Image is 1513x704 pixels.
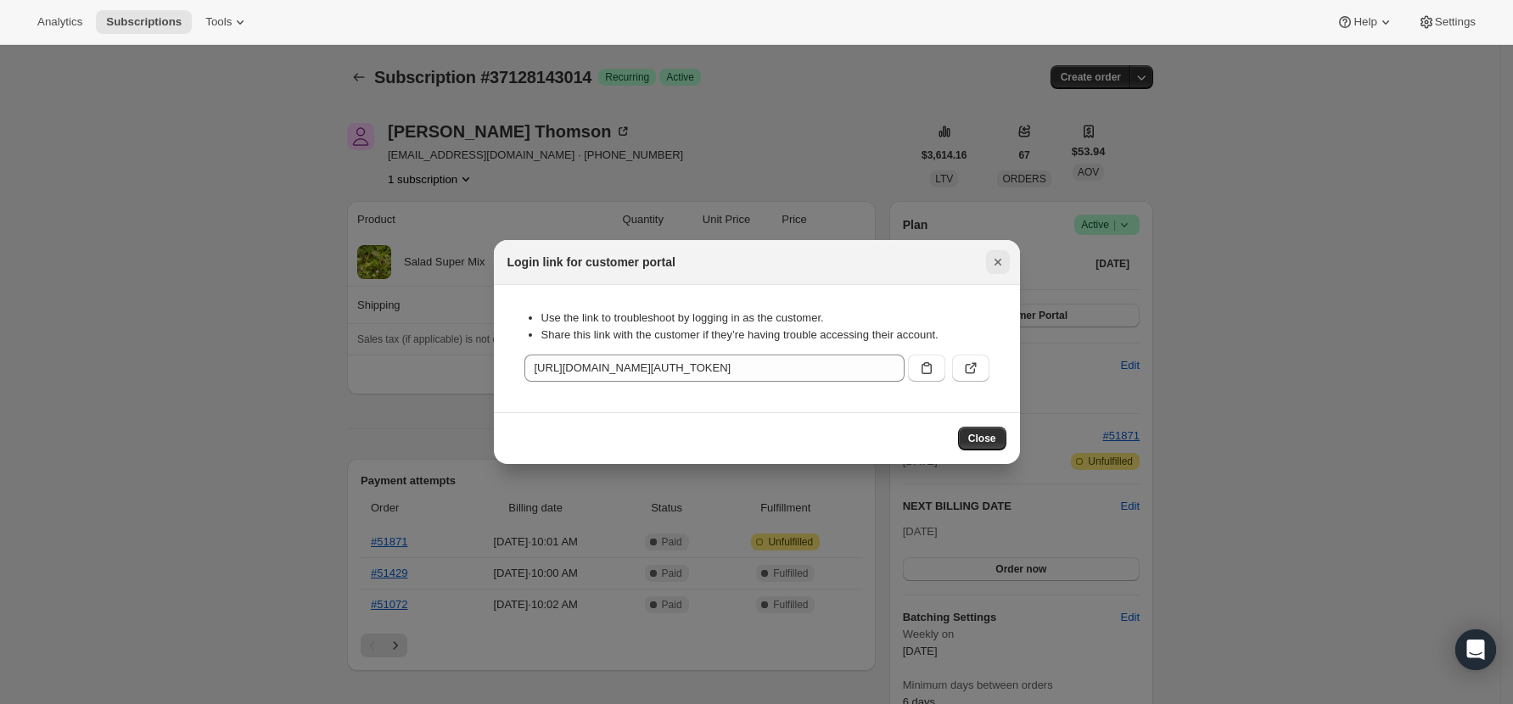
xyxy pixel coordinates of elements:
span: Subscriptions [106,15,182,29]
button: Help [1326,10,1404,34]
span: Close [968,432,996,445]
span: Analytics [37,15,82,29]
button: Settings [1408,10,1486,34]
button: Close [986,250,1010,274]
li: Share this link with the customer if they’re having trouble accessing their account. [541,327,989,344]
li: Use the link to troubleshoot by logging in as the customer. [541,310,989,327]
h2: Login link for customer portal [507,254,675,271]
span: Help [1353,15,1376,29]
span: Settings [1435,15,1476,29]
button: Close [958,427,1006,450]
div: Open Intercom Messenger [1455,629,1496,670]
span: Tools [205,15,232,29]
button: Subscriptions [96,10,192,34]
button: Tools [195,10,259,34]
button: Analytics [27,10,92,34]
